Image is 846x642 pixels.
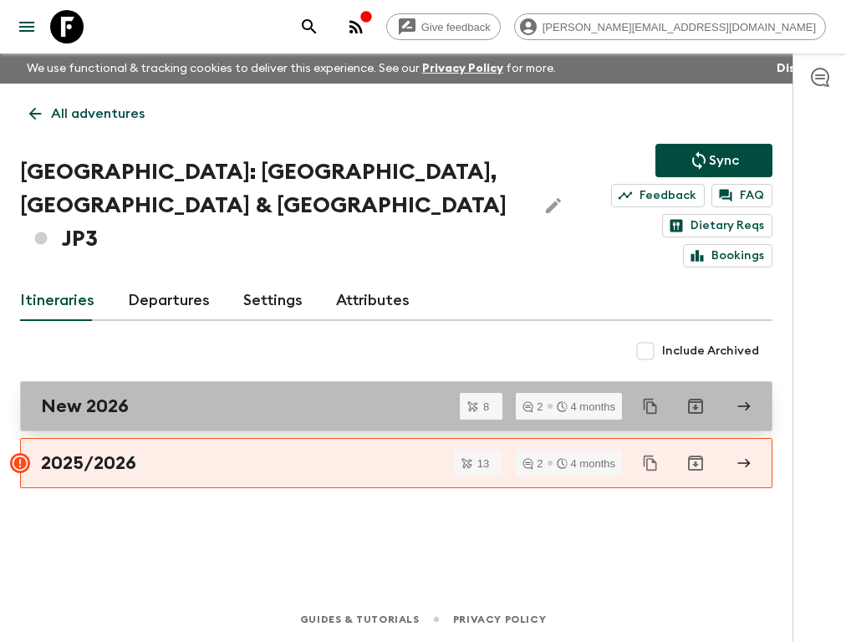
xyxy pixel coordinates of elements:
[20,281,94,321] a: Itineraries
[557,458,615,469] div: 4 months
[336,281,410,321] a: Attributes
[679,446,712,480] button: Archive
[662,214,772,237] a: Dietary Reqs
[20,381,772,431] a: New 2026
[41,395,129,417] h2: New 2026
[20,97,154,130] a: All adventures
[514,13,826,40] div: [PERSON_NAME][EMAIL_ADDRESS][DOMAIN_NAME]
[386,13,501,40] a: Give feedback
[473,401,499,412] span: 8
[772,57,826,80] button: Dismiss
[467,458,499,469] span: 13
[243,281,303,321] a: Settings
[51,104,145,124] p: All adventures
[293,10,326,43] button: search adventures
[679,390,712,423] button: Archive
[683,244,772,267] a: Bookings
[522,458,543,469] div: 2
[20,53,563,84] p: We use functional & tracking cookies to deliver this experience. See our for more.
[662,343,759,359] span: Include Archived
[635,448,665,478] button: Duplicate
[412,21,500,33] span: Give feedback
[453,610,546,629] a: Privacy Policy
[655,144,772,177] button: Sync adventure departures to the booking engine
[611,184,705,207] a: Feedback
[557,401,615,412] div: 4 months
[20,438,772,488] a: 2025/2026
[20,155,523,256] h1: [GEOGRAPHIC_DATA]: [GEOGRAPHIC_DATA], [GEOGRAPHIC_DATA] & [GEOGRAPHIC_DATA] JP3
[709,150,739,171] p: Sync
[533,21,825,33] span: [PERSON_NAME][EMAIL_ADDRESS][DOMAIN_NAME]
[41,452,136,474] h2: 2025/2026
[300,610,420,629] a: Guides & Tutorials
[711,184,772,207] a: FAQ
[128,281,210,321] a: Departures
[635,391,665,421] button: Duplicate
[522,401,543,412] div: 2
[10,10,43,43] button: menu
[422,63,503,74] a: Privacy Policy
[537,155,570,256] button: Edit Adventure Title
